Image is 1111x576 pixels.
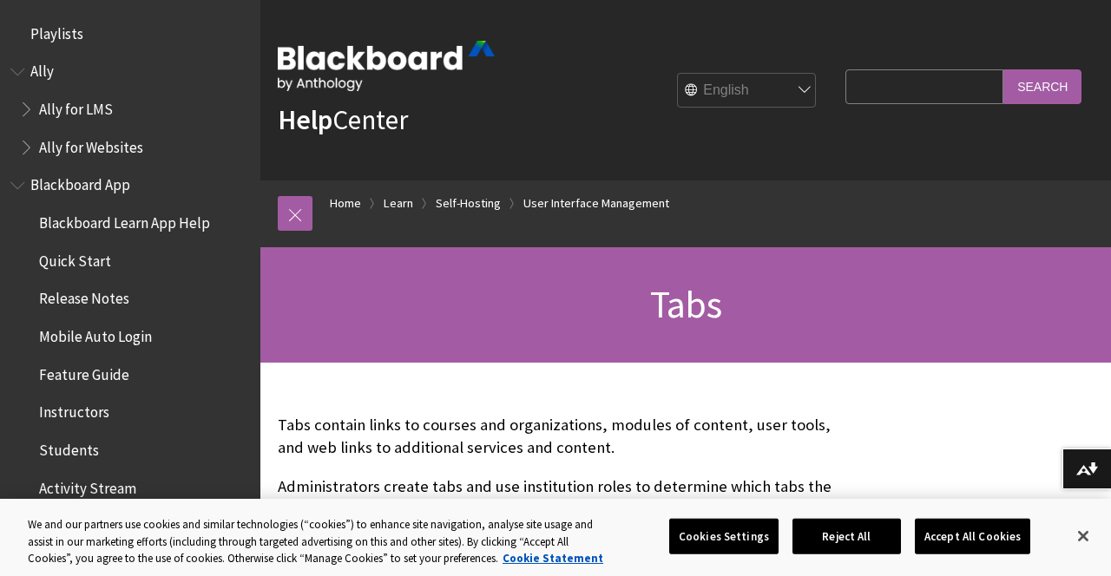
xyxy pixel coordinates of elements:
span: Ally for Websites [39,133,143,156]
button: Reject All [792,518,901,554]
strong: Help [278,102,332,137]
span: Ally for LMS [39,95,113,118]
a: HelpCenter [278,102,408,137]
span: Blackboard Learn App Help [39,208,210,232]
span: Feature Guide [39,360,129,383]
span: Playlists [30,19,83,43]
a: Self-Hosting [436,193,501,214]
input: Search [1003,69,1081,103]
span: Activity Stream [39,474,136,497]
nav: Book outline for Anthology Ally Help [10,57,250,162]
span: Students [39,435,99,459]
span: Ally [30,57,54,81]
button: Cookies Settings [669,518,779,554]
span: Blackboard App [30,171,130,194]
div: We and our partners use cookies and similar technologies (“cookies”) to enhance site navigation, ... [28,516,611,567]
p: Administrators create tabs and use institution roles to determine which tabs the different types ... [278,475,837,566]
span: Tabs [650,280,721,328]
select: Site Language Selector [678,74,817,108]
nav: Book outline for Playlists [10,19,250,49]
img: Blackboard by Anthology [278,41,495,91]
span: Mobile Auto Login [39,322,152,345]
button: Close [1064,517,1102,555]
span: Quick Start [39,246,111,270]
a: More information about your privacy, opens in a new tab [503,551,603,566]
p: Tabs contain links to courses and organizations, modules of content, user tools, and web links to... [278,414,837,459]
a: User Interface Management [523,193,669,214]
span: Instructors [39,398,109,422]
a: Learn [384,193,413,214]
span: Release Notes [39,285,129,308]
a: Home [330,193,361,214]
button: Accept All Cookies [915,518,1030,554]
